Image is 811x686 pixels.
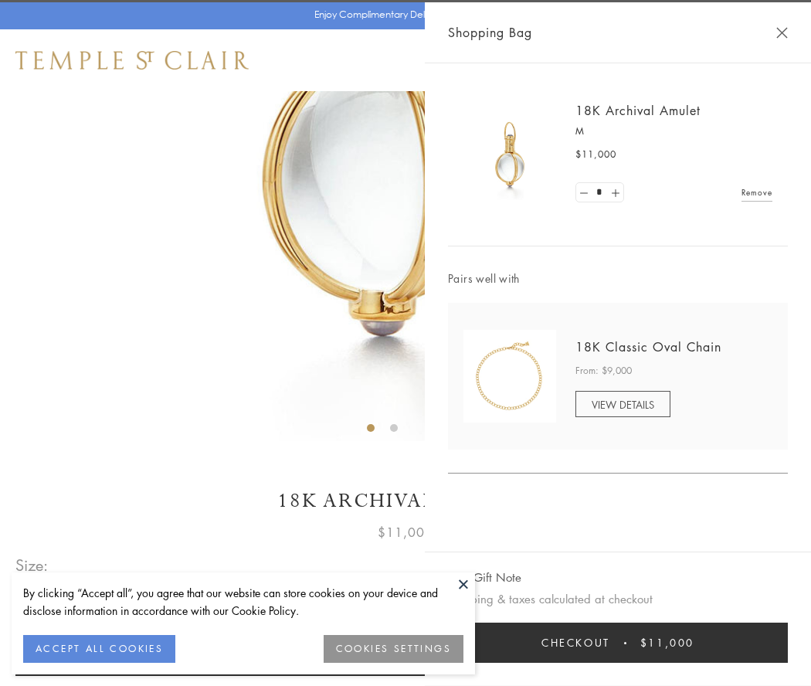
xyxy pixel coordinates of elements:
[575,124,772,139] p: M
[576,183,592,202] a: Set quantity to 0
[575,363,632,379] span: From: $9,000
[448,22,532,42] span: Shopping Bag
[448,568,521,587] button: Add Gift Note
[575,147,616,162] span: $11,000
[314,7,490,22] p: Enjoy Complimentary Delivery & Returns
[592,397,654,412] span: VIEW DETAILS
[15,487,796,514] h1: 18K Archival Amulet
[23,635,175,663] button: ACCEPT ALL COOKIES
[640,634,694,651] span: $11,000
[448,270,788,287] span: Pairs well with
[448,589,788,609] p: Shipping & taxes calculated at checkout
[607,183,623,202] a: Set quantity to 2
[741,184,772,201] a: Remove
[463,108,556,201] img: 18K Archival Amulet
[324,635,463,663] button: COOKIES SETTINGS
[575,102,701,119] a: 18K Archival Amulet
[575,338,721,355] a: 18K Classic Oval Chain
[448,623,788,663] button: Checkout $11,000
[15,552,49,578] span: Size:
[15,51,249,70] img: Temple St. Clair
[575,391,670,417] a: VIEW DETAILS
[776,27,788,39] button: Close Shopping Bag
[378,522,433,542] span: $11,000
[23,584,463,620] div: By clicking “Accept all”, you agree that our website can store cookies on your device and disclos...
[541,634,610,651] span: Checkout
[463,330,556,423] img: N88865-OV18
